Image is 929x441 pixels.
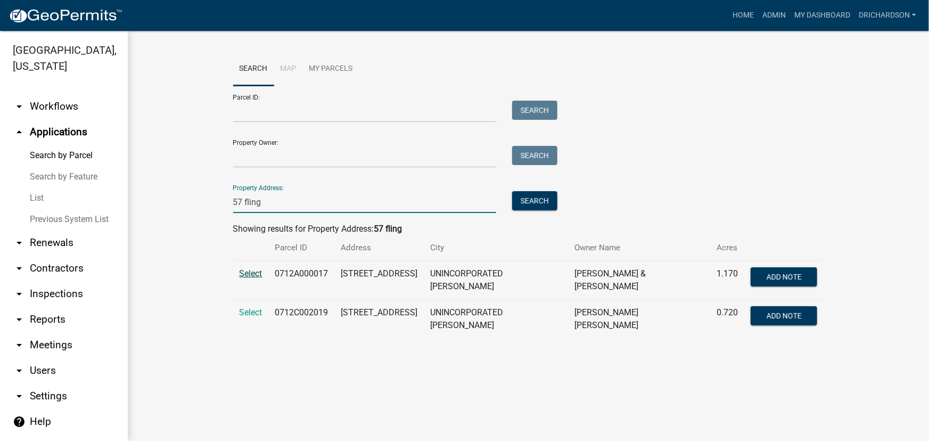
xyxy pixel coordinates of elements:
a: Select [240,307,262,317]
th: Acres [710,235,744,260]
td: 0.720 [710,300,744,339]
button: Search [512,146,557,165]
button: Add Note [751,267,817,287]
i: arrow_drop_down [13,262,26,275]
td: [PERSON_NAME] [PERSON_NAME] [569,300,711,339]
td: [STREET_ADDRESS] [335,300,424,339]
th: Parcel ID [269,235,335,260]
i: arrow_drop_down [13,390,26,403]
a: Search [233,52,274,86]
button: Search [512,191,557,210]
a: My Dashboard [790,5,854,26]
span: Add Note [767,312,802,320]
i: arrow_drop_down [13,100,26,113]
td: UNINCORPORATED [PERSON_NAME] [424,261,569,300]
i: arrow_drop_down [13,288,26,300]
i: arrow_drop_down [13,313,26,326]
button: Search [512,101,557,120]
i: arrow_drop_down [13,339,26,352]
th: Owner Name [569,235,711,260]
strong: 57 fling [374,224,402,234]
td: 0712A000017 [269,261,335,300]
i: arrow_drop_up [13,126,26,138]
button: Add Note [751,306,817,325]
a: drichardson [854,5,920,26]
td: 0712C002019 [269,300,335,339]
span: Add Note [767,273,802,281]
td: 1.170 [710,261,744,300]
td: UNINCORPORATED [PERSON_NAME] [424,300,569,339]
th: Address [335,235,424,260]
div: Showing results for Property Address: [233,223,824,235]
a: Select [240,268,262,279]
i: arrow_drop_down [13,236,26,249]
th: City [424,235,569,260]
a: Admin [758,5,790,26]
a: My Parcels [303,52,359,86]
i: help [13,415,26,428]
td: [PERSON_NAME] & [PERSON_NAME] [569,261,711,300]
i: arrow_drop_down [13,364,26,377]
a: Home [728,5,758,26]
td: [STREET_ADDRESS] [335,261,424,300]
